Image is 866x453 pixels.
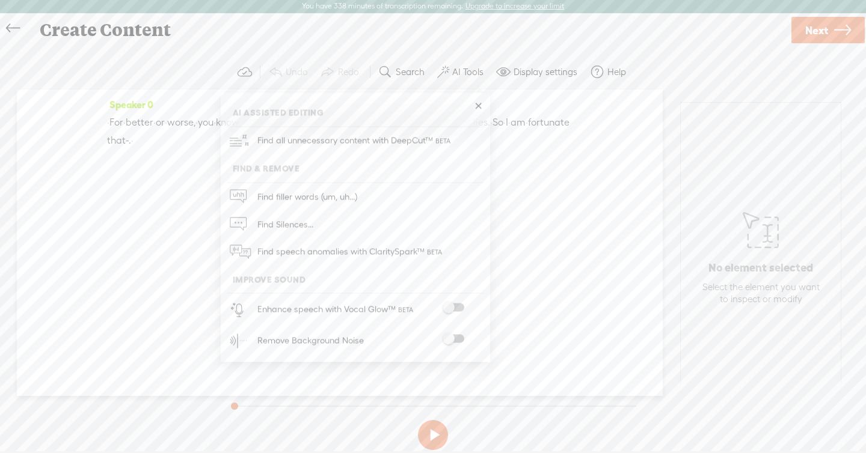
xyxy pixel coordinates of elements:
span: Speaker 0 [107,99,153,110]
span: am [511,114,526,132]
label: Display settings [514,66,577,78]
span: you [198,114,213,132]
span: · [123,114,126,132]
label: Upgrade to increase your limit [465,2,564,11]
span: For [109,114,123,132]
button: Help [585,60,634,84]
div: Remove Background Noise [257,333,364,348]
span: · [526,114,528,132]
span: Find filler words (um, uh...) [253,183,361,210]
span: · [503,114,506,132]
span: · [195,114,198,132]
label: You have 338 minutes of transcription remaining. [302,2,463,11]
label: Search [396,66,425,78]
button: Undo [263,60,316,84]
span: · [107,114,109,132]
span: So [493,114,503,132]
label: Redo [338,66,359,78]
span: know, [216,114,241,132]
span: · [131,132,134,150]
div: Enhance speech with Vocal Glow™ [257,302,416,317]
button: Search [373,60,432,84]
button: Redo [316,60,367,84]
label: Help [607,66,626,78]
div: Select the element you want to inspect or modify [699,281,822,305]
span: that-. [107,132,131,150]
span: I [506,114,508,132]
span: or [156,114,165,132]
span: better [126,114,153,132]
span: worse, [167,114,195,132]
label: Undo [286,66,308,78]
span: · [165,114,167,132]
p: No element selected [708,261,813,275]
span: · [153,114,156,132]
span: fortunate [528,114,570,132]
div: Create Content [31,14,790,46]
button: AI Tools [432,60,491,84]
span: · [508,114,511,132]
span: Next [805,15,828,46]
label: AI Tools [452,66,484,78]
span: Find all unnecessary content with DeepCut™ [253,127,457,155]
span: Find Silences... [253,211,318,238]
span: · [490,114,493,132]
span: · [213,114,216,132]
button: Display settings [491,60,585,84]
span: Find speech anomalies with ClaritySpark™ [253,238,449,266]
